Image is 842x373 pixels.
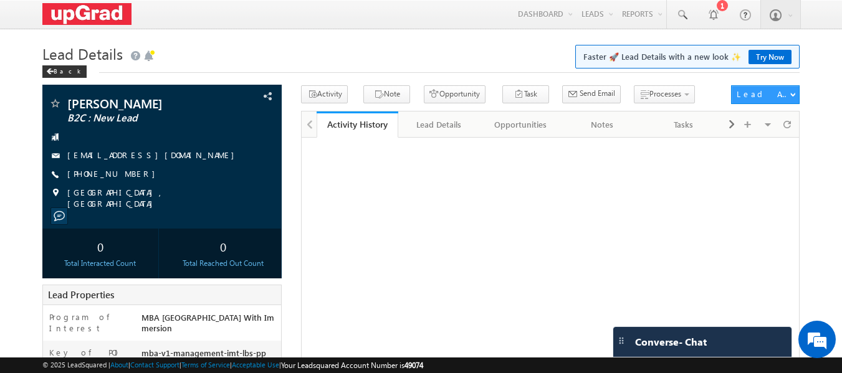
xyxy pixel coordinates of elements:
a: [EMAIL_ADDRESS][DOMAIN_NAME] [67,149,241,160]
div: 0 [168,235,278,258]
span: Processes [649,89,681,98]
a: Contact Support [130,361,179,369]
span: © 2025 LeadSquared | | | | | [42,359,423,371]
button: Activity [301,85,348,103]
a: Notes [562,111,643,138]
span: Send Email [580,88,615,99]
span: Lead Properties [48,288,114,301]
div: Lead Actions [737,88,790,100]
div: Total Interacted Count [45,258,155,269]
div: mba-v1-management-imt-lbs-pp [138,347,282,364]
a: Terms of Service [181,361,230,369]
span: Lead Details [42,44,123,64]
button: Lead Actions [731,85,800,104]
a: [PHONE_NUMBER] [67,168,161,179]
a: Back [42,65,93,75]
label: Program of Interest [49,311,130,334]
label: Key of POI [49,347,122,358]
img: carter-drag [616,336,626,346]
span: Converse - Chat [635,336,707,347]
a: Lead Details [398,111,480,138]
span: Faster 🚀 Lead Details with a new look ✨ [583,50,792,63]
a: Try Now [749,50,792,64]
div: Activity History [326,118,389,130]
div: 0 [45,235,155,258]
span: Your Leadsquared Account Number is [281,361,423,370]
a: Acceptable Use [232,361,279,369]
a: Tasks [643,111,725,138]
button: Note [363,85,410,103]
img: Custom Logo [42,3,132,25]
a: About [110,361,128,369]
span: B2C : New Lead [67,112,215,125]
div: Notes [572,117,632,132]
a: Activity History [317,111,398,138]
div: Back [42,65,87,78]
button: Send Email [562,85,621,103]
div: Lead Details [408,117,469,132]
div: MBA [GEOGRAPHIC_DATA] With Immersion [138,311,282,339]
span: [PERSON_NAME] [67,97,215,110]
button: Task [502,85,549,103]
div: Tasks [653,117,714,132]
span: [GEOGRAPHIC_DATA], [GEOGRAPHIC_DATA] [67,187,261,209]
span: 49074 [404,361,423,370]
button: Opportunity [424,85,486,103]
div: Opportunities [490,117,550,132]
button: Processes [634,85,695,103]
div: Total Reached Out Count [168,258,278,269]
a: Opportunities [480,111,562,138]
